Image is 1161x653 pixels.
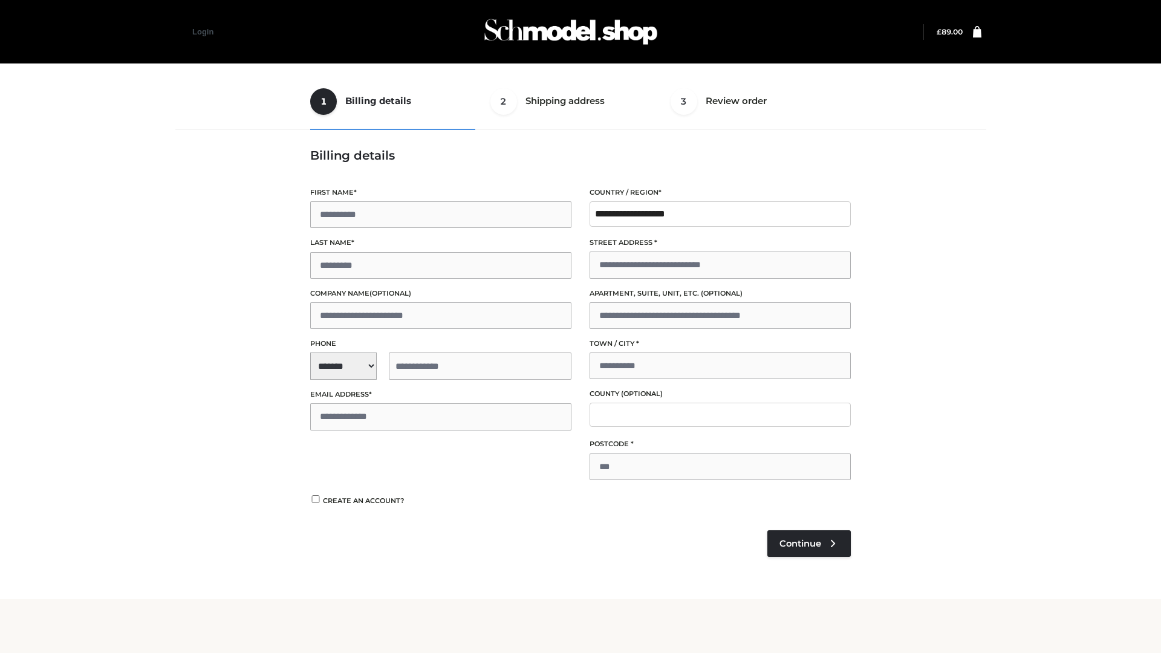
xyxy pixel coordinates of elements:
[192,27,213,36] a: Login
[590,237,851,249] label: Street address
[937,27,941,36] span: £
[310,288,571,299] label: Company name
[480,8,662,56] img: Schmodel Admin 964
[310,389,571,400] label: Email address
[369,289,411,297] span: (optional)
[590,438,851,450] label: Postcode
[590,338,851,349] label: Town / City
[310,338,571,349] label: Phone
[590,288,851,299] label: Apartment, suite, unit, etc.
[310,495,321,503] input: Create an account?
[310,237,571,249] label: Last name
[621,389,663,398] span: (optional)
[310,187,571,198] label: First name
[767,530,851,557] a: Continue
[590,187,851,198] label: Country / Region
[779,538,821,549] span: Continue
[937,27,963,36] a: £89.00
[323,496,405,505] span: Create an account?
[937,27,963,36] bdi: 89.00
[310,148,851,163] h3: Billing details
[590,388,851,400] label: County
[701,289,743,297] span: (optional)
